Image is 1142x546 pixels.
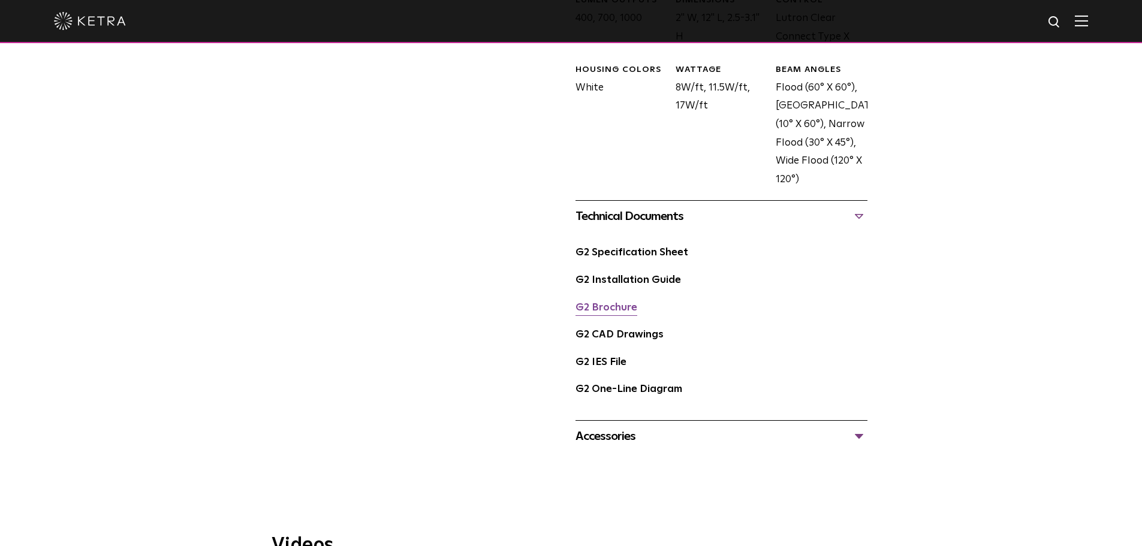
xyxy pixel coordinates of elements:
[575,207,867,226] div: Technical Documents
[575,64,667,76] div: HOUSING COLORS
[575,248,688,258] a: G2 Specification Sheet
[575,275,681,285] a: G2 Installation Guide
[575,427,867,446] div: Accessories
[54,12,126,30] img: ketra-logo-2019-white
[1075,15,1088,26] img: Hamburger%20Nav.svg
[567,64,667,189] div: White
[1047,15,1062,30] img: search icon
[575,384,682,394] a: G2 One-Line Diagram
[767,64,867,189] div: Flood (60° X 60°), [GEOGRAPHIC_DATA] (10° X 60°), Narrow Flood (30° X 45°), Wide Flood (120° X 120°)
[575,303,637,313] a: G2 Brochure
[575,357,626,367] a: G2 IES File
[575,330,664,340] a: G2 CAD Drawings
[667,64,767,189] div: 8W/ft, 11.5W/ft, 17W/ft
[676,64,767,76] div: WATTAGE
[776,64,867,76] div: BEAM ANGLES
